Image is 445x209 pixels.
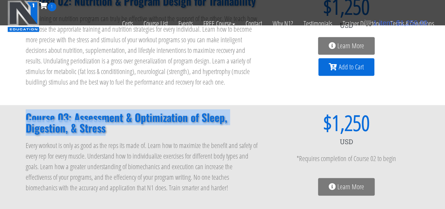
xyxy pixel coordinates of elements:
a: Events [173,11,198,36]
a: FREE Course [198,11,240,36]
span: $ [273,112,332,133]
a: Trainer Directory [337,11,385,36]
a: 1 item: $1,250.00 [364,19,427,27]
span: 1 [373,19,377,27]
span: 1 [47,2,56,11]
img: icon11.png [364,19,371,26]
a: Learn More [318,178,375,196]
div: USD [273,133,420,150]
span: Learn More [337,42,364,49]
a: Certs [117,11,138,36]
h2: Course 03: Assessment & Optimization of Sleep, Digestion, & Stress [26,112,259,133]
span: Learn More [337,183,364,190]
a: Add to Cart [318,58,374,76]
span: Add to Cart [339,63,364,70]
a: Testimonials [298,11,337,36]
p: *Requires completion of Course 02 to begin [273,153,420,164]
a: Learn More [318,37,375,55]
bdi: 1,250.00 [396,19,427,27]
a: Contact [240,11,267,36]
a: Why N1? [267,11,298,36]
span: 1,250 [332,112,370,133]
p: Every workout is only as good as the reps its made of. Learn how to maximize the benefit and safe... [26,140,259,193]
span: $ [396,19,400,27]
a: Terms & Conditions [385,11,439,36]
p: No training or nutrition program can truly be effective without the support of the other. We teac... [26,13,259,87]
a: 1 [39,1,56,10]
img: n1-education [7,0,39,32]
span: item: [379,19,394,27]
a: Course List [138,11,173,36]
